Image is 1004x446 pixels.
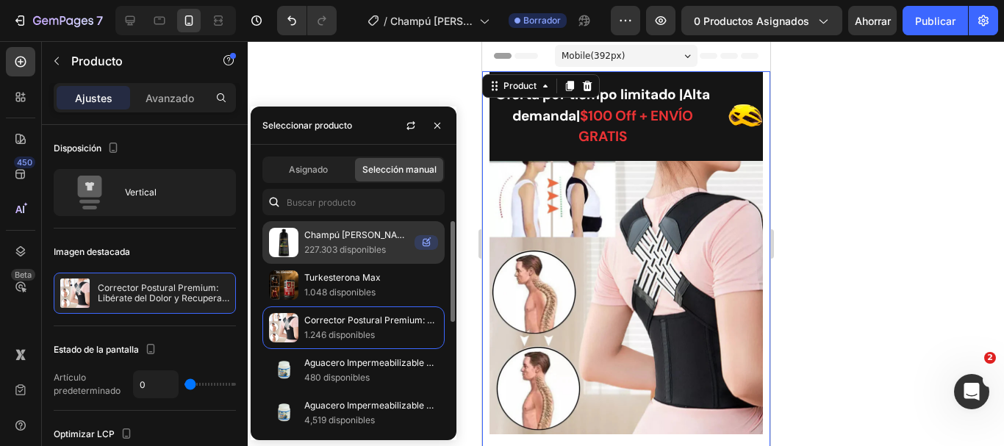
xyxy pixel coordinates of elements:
font: Imagen destacada [54,246,130,257]
button: 0 productos asignados [681,6,842,35]
font: Champú [PERSON_NAME] + Tratamiento Capilar [390,15,473,58]
font: 2 [987,353,993,362]
font: / [384,15,387,27]
div: Deshacer/Rehacer [277,6,337,35]
iframe: Área de diseño [482,41,770,446]
font: Avanzado [146,92,194,104]
font: Optimizar LCP [54,428,115,439]
img: colecciones [269,270,298,300]
font: Champú [PERSON_NAME] + Tratamiento Capilar [304,229,506,240]
font: Vertical [125,187,157,198]
font: Selección manual [362,164,437,175]
iframe: Chat en vivo de Intercom [954,374,989,409]
font: 227.303 disponibles [304,244,386,255]
font: 450 [17,157,32,168]
font: Beta [15,270,32,280]
font: 1.246 disponibles [304,329,375,340]
font: Corrector Postural Premium: Libérate del Dolor y Recupera Tu Confianza [304,314,609,325]
img: imagen de característica del producto [60,278,90,308]
font: Aguacero Impermeabilizable Combo 1 litro+500 ml Gratis [304,400,543,411]
font: 7 [96,13,103,28]
font: 4,519 disponibles [304,414,375,425]
font: Artículo predeterminado [54,372,121,396]
input: Buscar en Configuración y Avanzado [262,189,445,215]
p: Producto [71,52,196,70]
img: colecciones [269,398,298,428]
font: Asignado [289,164,328,175]
button: Ahorrar [848,6,897,35]
img: colecciones [269,228,298,257]
font: Seleccionar producto [262,120,352,131]
font: Ajustes [75,92,112,104]
font: Corrector Postural Premium: Libérate del Dolor y Recupera Tu Confianza [98,282,229,314]
font: Borrador [523,15,561,26]
font: 1.048 disponibles [304,287,376,298]
font: 0 productos asignados [694,15,809,27]
input: Auto [134,371,178,398]
img: colecciones [269,356,298,385]
font: Turkesterona Max [304,272,381,283]
font: Aguacero Impermeabilizable Combo 2 litros + 250 Gratis [304,357,540,368]
button: Publicar [903,6,968,35]
button: 7 [6,6,110,35]
font: Publicar [915,15,955,27]
font: Estado de la pantalla [54,344,139,355]
font: Disposición [54,143,101,154]
font: Ahorrar [855,15,891,27]
font: 480 disponibles [304,372,370,383]
img: colecciones [269,313,298,342]
font: Producto [71,54,123,68]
